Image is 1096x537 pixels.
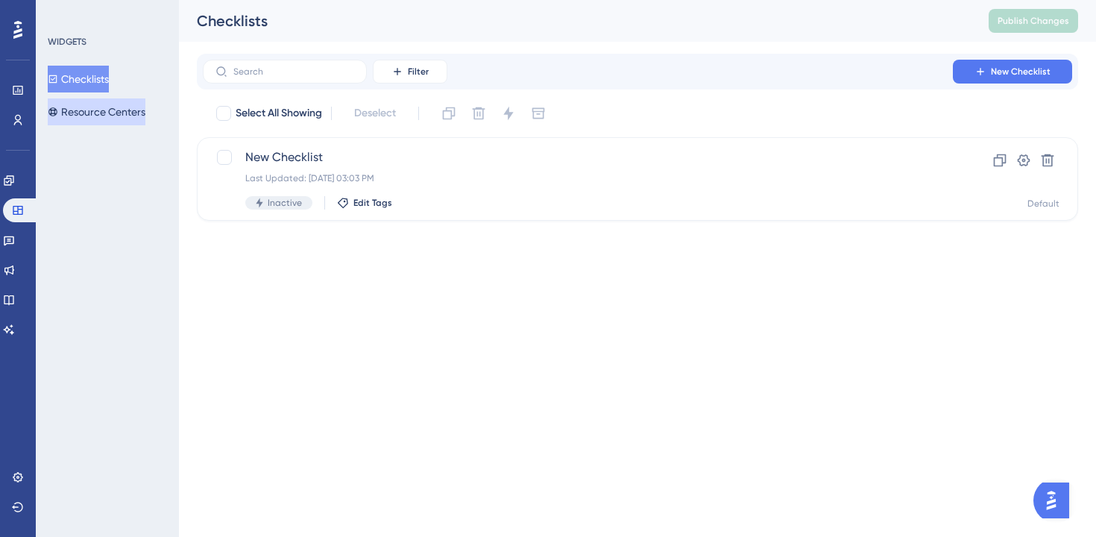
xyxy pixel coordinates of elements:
span: Publish Changes [998,15,1069,27]
button: Deselect [341,100,409,127]
span: Deselect [354,104,396,122]
span: New Checklist [245,148,910,166]
span: New Checklist [991,66,1051,78]
button: Checklists [48,66,109,92]
span: Edit Tags [353,197,392,209]
input: Search [233,66,354,77]
div: WIDGETS [48,36,86,48]
button: New Checklist [953,60,1072,84]
button: Edit Tags [337,197,392,209]
span: Filter [408,66,429,78]
button: Resource Centers [48,98,145,125]
button: Filter [373,60,447,84]
div: Last Updated: [DATE] 03:03 PM [245,172,910,184]
span: Inactive [268,197,302,209]
button: Publish Changes [989,9,1078,33]
iframe: UserGuiding AI Assistant Launcher [1033,478,1078,523]
div: Checklists [197,10,951,31]
div: Default [1027,198,1059,210]
span: Select All Showing [236,104,322,122]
